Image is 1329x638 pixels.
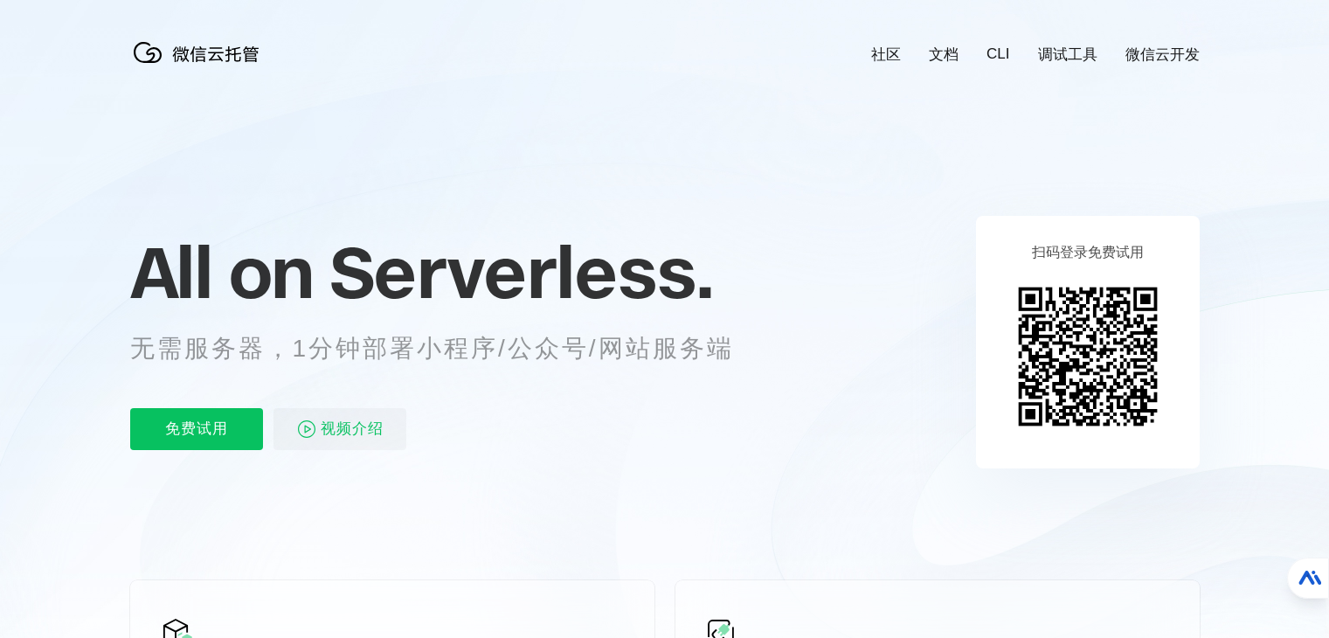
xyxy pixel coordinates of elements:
p: 扫码登录免费试用 [1032,244,1144,262]
span: All on [130,228,313,316]
p: 免费试用 [130,408,263,450]
img: 微信云托管 [130,35,270,70]
span: Serverless. [329,228,713,316]
a: 文档 [929,45,959,65]
a: 调试工具 [1038,45,1097,65]
a: 微信云开发 [1125,45,1200,65]
p: 无需服务器，1分钟部署小程序/公众号/网站服务端 [130,331,766,366]
span: 视频介绍 [321,408,384,450]
a: CLI [986,45,1009,63]
a: 社区 [871,45,901,65]
a: 微信云托管 [130,58,270,73]
img: video_play.svg [296,419,317,440]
